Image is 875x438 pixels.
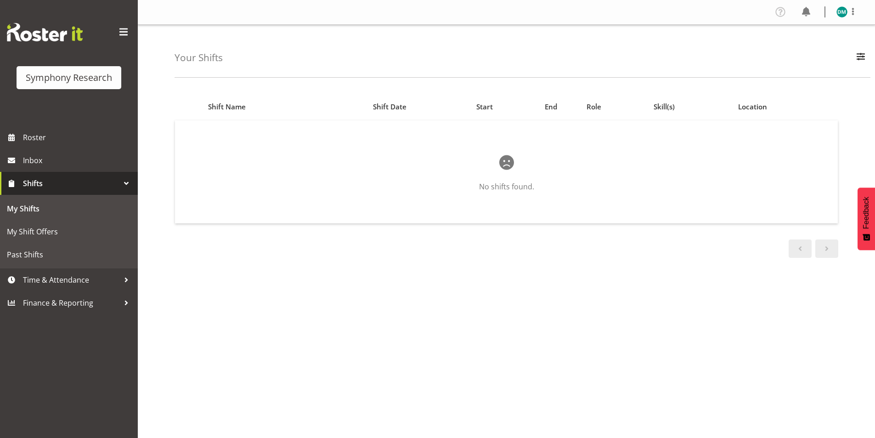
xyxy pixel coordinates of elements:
[373,102,406,112] span: Shift Date
[7,248,131,262] span: Past Shifts
[2,220,135,243] a: My Shift Offers
[2,197,135,220] a: My Shifts
[7,23,83,41] img: Rosterit website logo
[851,48,870,68] button: Filter Employees
[23,176,119,190] span: Shifts
[836,6,847,17] img: denis-morsin11871.jpg
[738,102,767,112] span: Location
[23,273,119,287] span: Time & Attendance
[476,102,493,112] span: Start
[2,243,135,266] a: Past Shifts
[858,188,875,250] button: Feedback - Show survey
[545,102,557,112] span: End
[23,131,133,144] span: Roster
[208,102,246,112] span: Shift Name
[23,296,119,310] span: Finance & Reporting
[204,181,808,192] p: No shifts found.
[654,102,675,112] span: Skill(s)
[175,52,223,63] h4: Your Shifts
[23,154,133,167] span: Inbox
[26,71,112,85] div: Symphony Research
[587,102,601,112] span: Role
[862,197,870,229] span: Feedback
[7,225,131,239] span: My Shift Offers
[7,202,131,216] span: My Shifts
